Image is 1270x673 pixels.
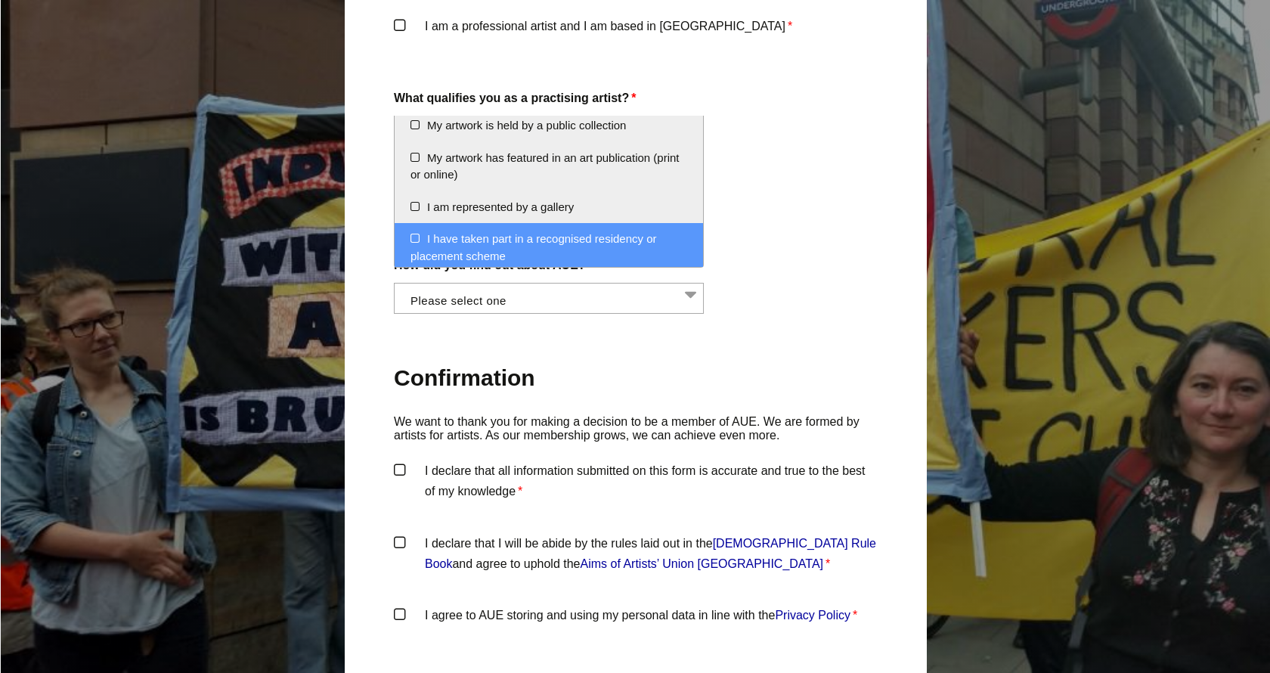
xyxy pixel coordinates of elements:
label: I declare that all information submitted on this form is accurate and true to the best of my know... [394,461,878,506]
a: [DEMOGRAPHIC_DATA] Rule Book [425,537,876,570]
p: We want to thank you for making a decision to be a member of AUE. We are formed by artists for ar... [394,415,878,443]
label: What qualifies you as a practising artist? [394,88,878,108]
label: I agree to AUE storing and using my personal data in line with the [394,605,878,650]
label: I am a professional artist and I am based in [GEOGRAPHIC_DATA] [394,16,878,61]
li: I am represented by a gallery [395,191,703,224]
a: Aims of Artists’ Union [GEOGRAPHIC_DATA] [581,557,824,570]
a: Privacy Policy [775,609,850,622]
h2: Confirmation [394,363,878,392]
li: My artwork is held by a public collection [395,110,703,142]
li: I have taken part in a recognised residency or placement scheme [395,223,703,272]
label: I declare that I will be abide by the rules laid out in the and agree to uphold the [394,533,878,578]
li: My artwork has featured in an art publication (print or online) [395,142,703,191]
